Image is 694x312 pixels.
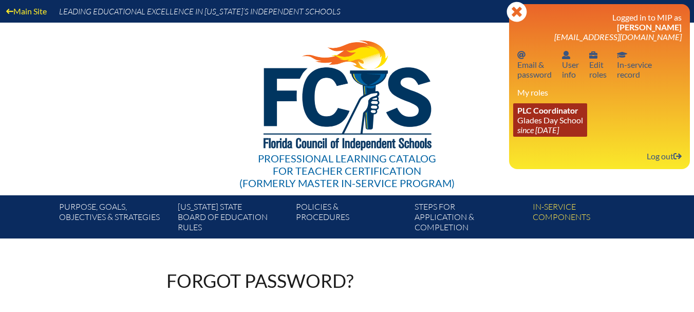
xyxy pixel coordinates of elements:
[529,199,647,238] a: In-servicecomponents
[517,51,526,59] svg: Email password
[589,51,597,59] svg: User info
[2,4,51,18] a: Main Site
[174,199,292,238] a: [US_STATE] StateBoard of Education rules
[241,23,453,163] img: FCISlogo221.eps
[292,199,410,238] a: Policies &Procedures
[613,48,656,81] a: In-service recordIn-servicerecord
[517,87,682,97] h3: My roles
[585,48,611,81] a: User infoEditroles
[517,105,578,115] span: PLC Coordinator
[273,164,421,177] span: for Teacher Certification
[617,51,627,59] svg: In-service record
[507,2,527,22] svg: Close
[410,199,529,238] a: Steps forapplication & completion
[513,103,587,137] a: PLC Coordinator Glades Day School since [DATE]
[235,21,459,191] a: Professional Learning Catalog for Teacher Certification(formerly Master In-service Program)
[517,125,559,135] i: since [DATE]
[554,32,682,42] span: [EMAIL_ADDRESS][DOMAIN_NAME]
[55,199,173,238] a: Purpose, goals,objectives & strategies
[558,48,583,81] a: User infoUserinfo
[517,12,682,42] h3: Logged in to MIP as
[673,152,682,160] svg: Log out
[643,149,686,163] a: Log outLog out
[239,152,455,189] div: Professional Learning Catalog (formerly Master In-service Program)
[166,271,353,290] h1: Forgot password?
[562,51,570,59] svg: User info
[617,22,682,32] span: [PERSON_NAME]
[513,48,556,81] a: Email passwordEmail &password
